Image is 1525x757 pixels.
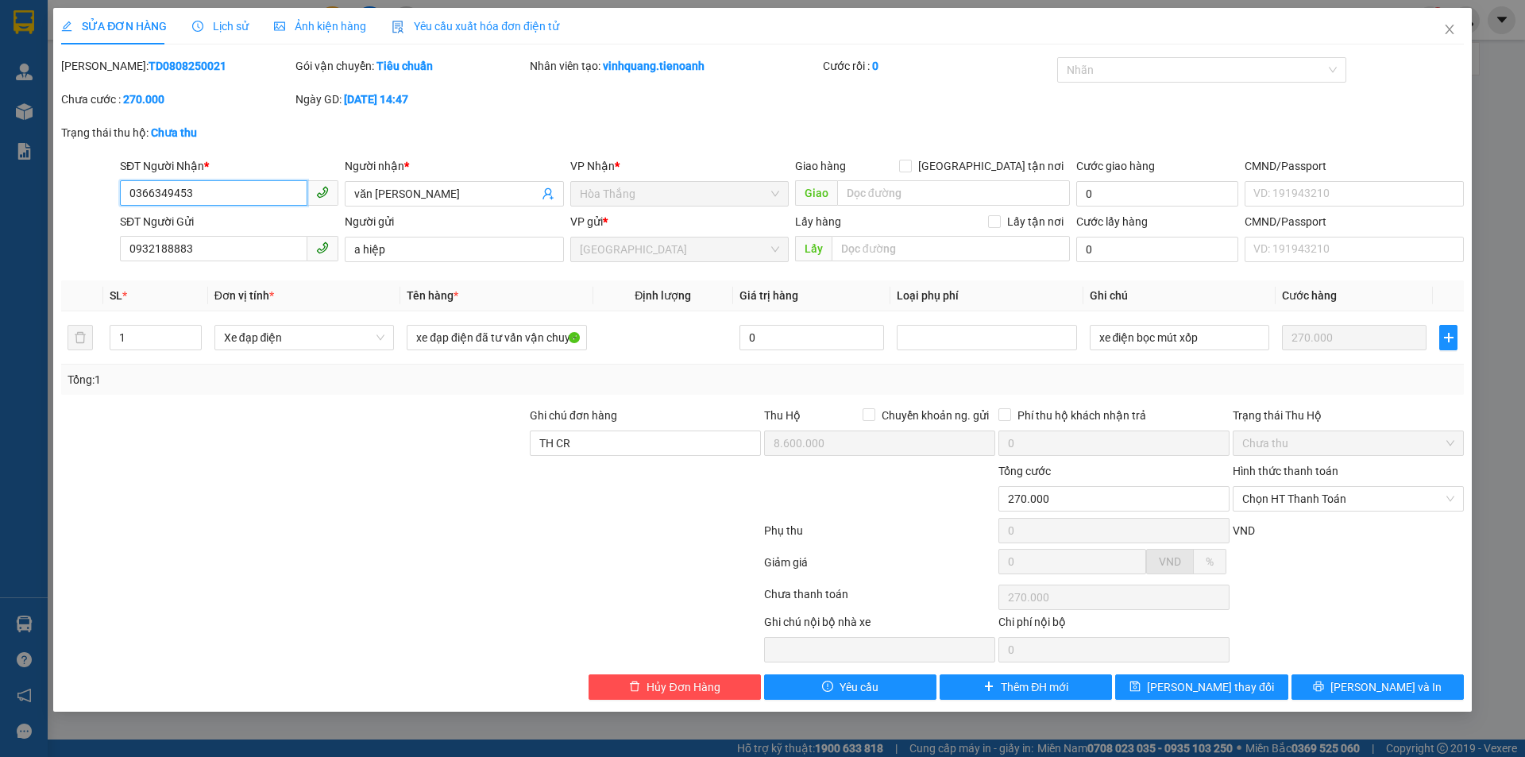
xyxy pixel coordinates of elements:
[1233,524,1255,537] span: VND
[1090,325,1269,350] input: Ghi Chú
[68,325,93,350] button: delete
[1001,213,1070,230] span: Lấy tận nơi
[224,326,384,350] span: Xe đạp điện
[580,238,779,261] span: Thủ Đức
[392,21,404,33] img: icon
[1083,280,1276,311] th: Ghi chú
[61,21,72,32] span: edit
[1011,407,1152,424] span: Phí thu hộ khách nhận trả
[1159,555,1181,568] span: VND
[872,60,878,72] b: 0
[647,678,720,696] span: Hủy Đơn Hàng
[764,613,995,637] div: Ghi chú nội bộ nhà xe
[998,465,1051,477] span: Tổng cước
[635,289,691,302] span: Định lượng
[1330,678,1442,696] span: [PERSON_NAME] và In
[61,57,292,75] div: [PERSON_NAME]:
[1245,157,1463,175] div: CMND/Passport
[795,160,846,172] span: Giao hàng
[274,20,366,33] span: Ảnh kiện hàng
[61,91,292,108] div: Chưa cước :
[542,187,554,200] span: user-add
[1147,678,1274,696] span: [PERSON_NAME] thay đổi
[1076,237,1238,262] input: Cước lấy hàng
[762,585,997,613] div: Chưa thanh toán
[998,613,1230,637] div: Chi phí nội bộ
[603,60,705,72] b: vinhquang.tienoanh
[1076,160,1155,172] label: Cước giao hàng
[629,681,640,693] span: delete
[316,241,329,254] span: phone
[762,554,997,581] div: Giảm giá
[68,371,589,388] div: Tổng: 1
[123,93,164,106] b: 270.000
[61,20,167,33] span: SỬA ĐƠN HÀNG
[1439,325,1457,350] button: plus
[1206,555,1214,568] span: %
[1001,678,1068,696] span: Thêm ĐH mới
[589,674,761,700] button: deleteHủy Đơn Hàng
[407,325,586,350] input: VD: Bàn, Ghế
[1313,681,1324,693] span: printer
[570,213,789,230] div: VP gửi
[316,186,329,199] span: phone
[110,289,122,302] span: SL
[344,93,408,106] b: [DATE] 14:47
[295,91,527,108] div: Ngày GD:
[1291,674,1464,700] button: printer[PERSON_NAME] và In
[61,124,351,141] div: Trạng thái thu hộ:
[739,289,798,302] span: Giá trị hàng
[530,409,617,422] label: Ghi chú đơn hàng
[1076,215,1148,228] label: Cước lấy hàng
[983,681,994,693] span: plus
[274,21,285,32] span: picture
[570,160,615,172] span: VP Nhận
[530,57,820,75] div: Nhân viên tạo:
[580,182,779,206] span: Hòa Thắng
[822,681,833,693] span: exclamation-circle
[890,280,1083,311] th: Loại phụ phí
[762,522,997,550] div: Phụ thu
[1282,325,1427,350] input: 0
[1245,213,1463,230] div: CMND/Passport
[823,57,1054,75] div: Cước rồi :
[875,407,995,424] span: Chuyển khoản ng. gửi
[295,57,527,75] div: Gói vận chuyển:
[120,213,338,230] div: SĐT Người Gửi
[764,674,936,700] button: exclamation-circleYêu cầu
[214,289,274,302] span: Đơn vị tính
[345,213,563,230] div: Người gửi
[120,157,338,175] div: SĐT Người Nhận
[1115,674,1288,700] button: save[PERSON_NAME] thay đổi
[1282,289,1337,302] span: Cước hàng
[149,60,226,72] b: TD0808250021
[764,409,801,422] span: Thu Hộ
[1242,487,1454,511] span: Chọn HT Thanh Toán
[407,289,458,302] span: Tên hàng
[1242,431,1454,455] span: Chưa thu
[376,60,433,72] b: Tiêu chuẩn
[832,236,1070,261] input: Dọc đường
[345,157,563,175] div: Người nhận
[151,126,197,139] b: Chưa thu
[940,674,1112,700] button: plusThêm ĐH mới
[1129,681,1141,693] span: save
[1440,331,1456,344] span: plus
[840,678,878,696] span: Yêu cầu
[1233,407,1464,424] div: Trạng thái Thu Hộ
[1076,181,1238,207] input: Cước giao hàng
[192,21,203,32] span: clock-circle
[530,431,761,456] input: Ghi chú đơn hàng
[392,20,559,33] span: Yêu cầu xuất hóa đơn điện tử
[1443,23,1456,36] span: close
[1427,8,1472,52] button: Close
[1233,465,1338,477] label: Hình thức thanh toán
[912,157,1070,175] span: [GEOGRAPHIC_DATA] tận nơi
[192,20,249,33] span: Lịch sử
[795,236,832,261] span: Lấy
[837,180,1070,206] input: Dọc đường
[795,215,841,228] span: Lấy hàng
[795,180,837,206] span: Giao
